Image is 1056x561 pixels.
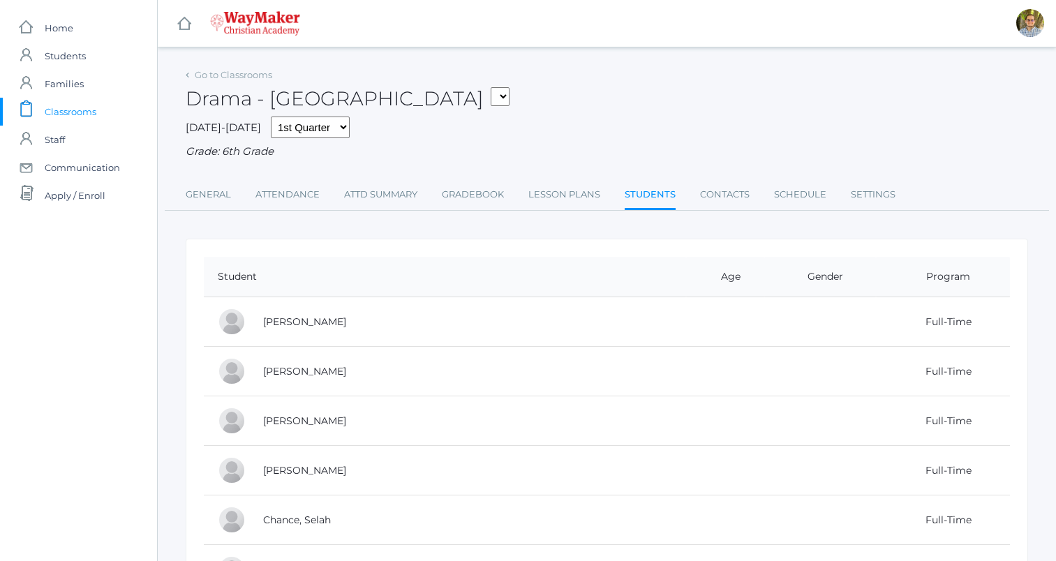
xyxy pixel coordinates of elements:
[204,257,686,297] th: Student
[218,506,246,534] div: Selah Chance
[45,126,65,154] span: Staff
[876,297,1010,347] td: Full-Time
[876,396,1010,446] td: Full-Time
[218,308,246,336] div: Josey Baker
[45,14,73,42] span: Home
[45,181,105,209] span: Apply / Enroll
[442,181,504,209] a: Gradebook
[45,70,84,98] span: Families
[45,98,96,126] span: Classrooms
[344,181,417,209] a: Attd Summary
[195,69,272,80] a: Go to Classrooms
[186,121,261,134] span: [DATE]-[DATE]
[186,88,510,110] h2: Drama - [GEOGRAPHIC_DATA]
[764,257,876,297] th: Gender
[625,181,676,211] a: Students
[186,144,1028,160] div: Grade: 6th Grade
[210,11,300,36] img: waymaker-logo-stack-white-1602f2b1af18da31a5905e9982d058868370996dac5278e84edea6dabf9a3315.png
[876,347,1010,396] td: Full-Time
[686,257,764,297] th: Age
[263,365,346,377] a: [PERSON_NAME]
[263,315,346,328] a: [PERSON_NAME]
[876,495,1010,545] td: Full-Time
[700,181,750,209] a: Contacts
[1016,9,1044,37] div: Kylen Braileanu
[45,154,120,181] span: Communication
[218,456,246,484] div: Eva Carr
[263,414,346,427] a: [PERSON_NAME]
[876,446,1010,495] td: Full-Time
[263,514,331,526] a: Chance, Selah
[218,407,246,435] div: Pierce Brozek
[218,357,246,385] div: Gabby Brozek
[528,181,600,209] a: Lesson Plans
[45,42,86,70] span: Students
[186,181,231,209] a: General
[876,257,1010,297] th: Program
[851,181,895,209] a: Settings
[774,181,826,209] a: Schedule
[255,181,320,209] a: Attendance
[263,464,346,477] a: [PERSON_NAME]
